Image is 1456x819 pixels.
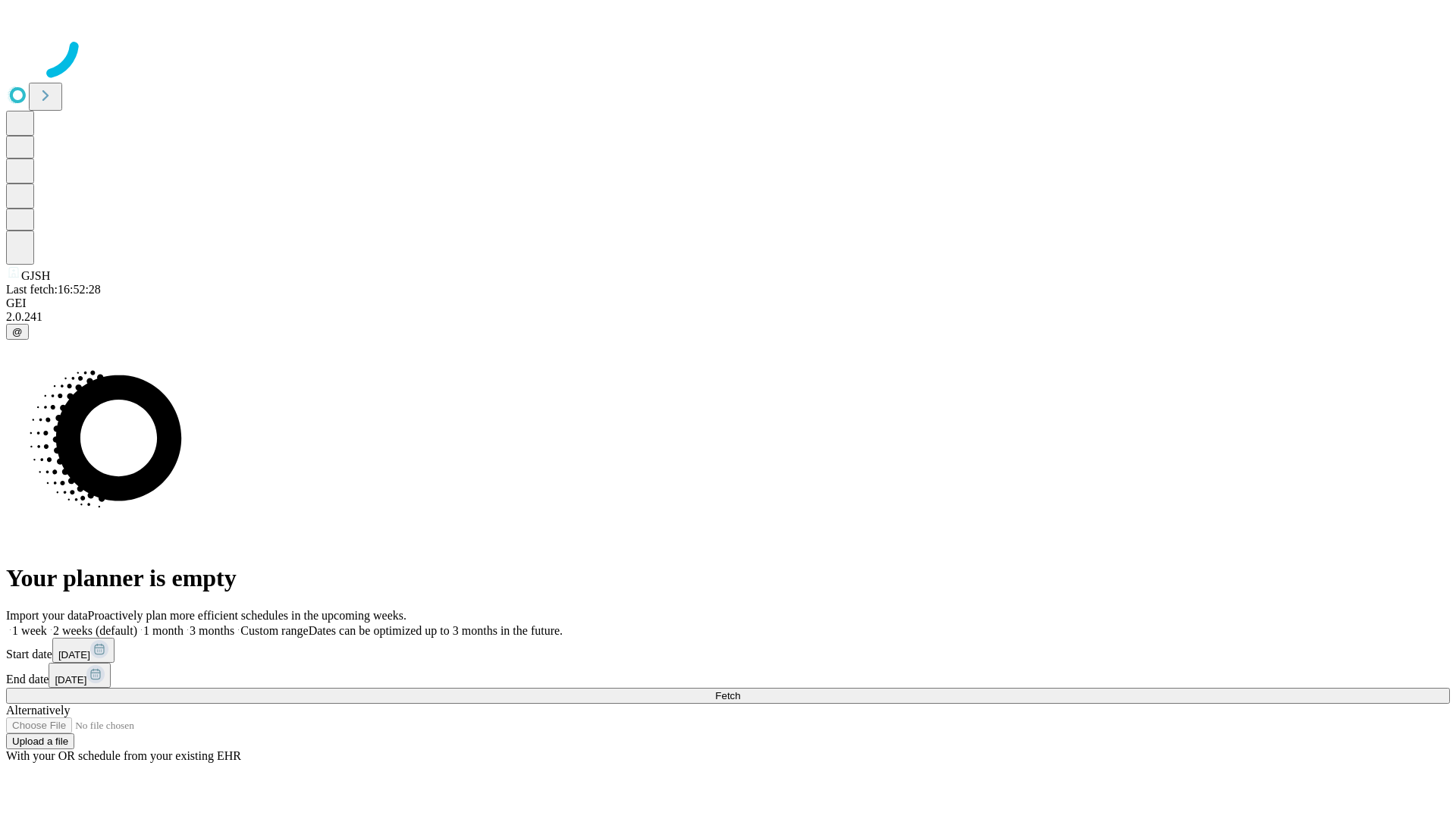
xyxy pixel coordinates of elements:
[6,638,1450,663] div: Start date
[49,663,111,688] button: [DATE]
[21,269,50,282] span: GJSH
[6,324,29,340] button: @
[6,297,1450,310] div: GEI
[715,690,740,701] span: Fetch
[6,283,101,296] span: Last fetch: 16:52:28
[190,624,234,637] span: 3 months
[6,663,1450,688] div: End date
[12,624,47,637] span: 1 week
[53,624,137,637] span: 2 weeks (default)
[12,326,23,337] span: @
[309,624,563,637] span: Dates can be optimized up to 3 months in the future.
[52,638,115,663] button: [DATE]
[6,609,88,622] span: Import your data
[240,624,308,637] span: Custom range
[55,674,86,686] span: [DATE]
[6,749,241,762] span: With your OR schedule from your existing EHR
[143,624,184,637] span: 1 month
[88,609,406,622] span: Proactively plan more efficient schedules in the upcoming weeks.
[6,688,1450,704] button: Fetch
[6,704,70,717] span: Alternatively
[58,649,90,661] span: [DATE]
[6,310,1450,324] div: 2.0.241
[6,564,1450,592] h1: Your planner is empty
[6,733,74,749] button: Upload a file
